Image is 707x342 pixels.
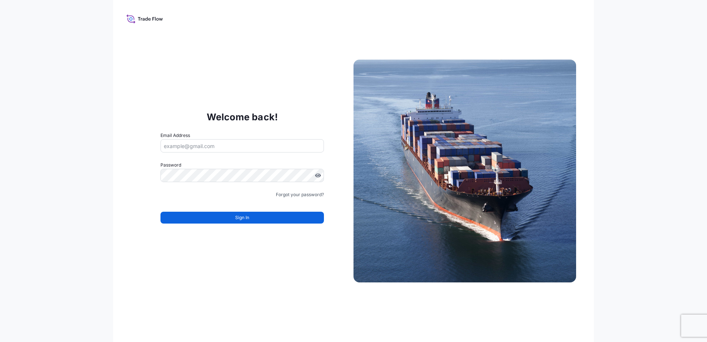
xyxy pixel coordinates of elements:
img: Ship illustration [353,60,576,282]
span: Sign In [235,214,249,221]
label: Password [160,161,324,169]
a: Forgot your password? [276,191,324,198]
input: example@gmail.com [160,139,324,152]
label: Email Address [160,132,190,139]
button: Show password [315,172,321,178]
p: Welcome back! [207,111,278,123]
button: Sign In [160,212,324,224]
